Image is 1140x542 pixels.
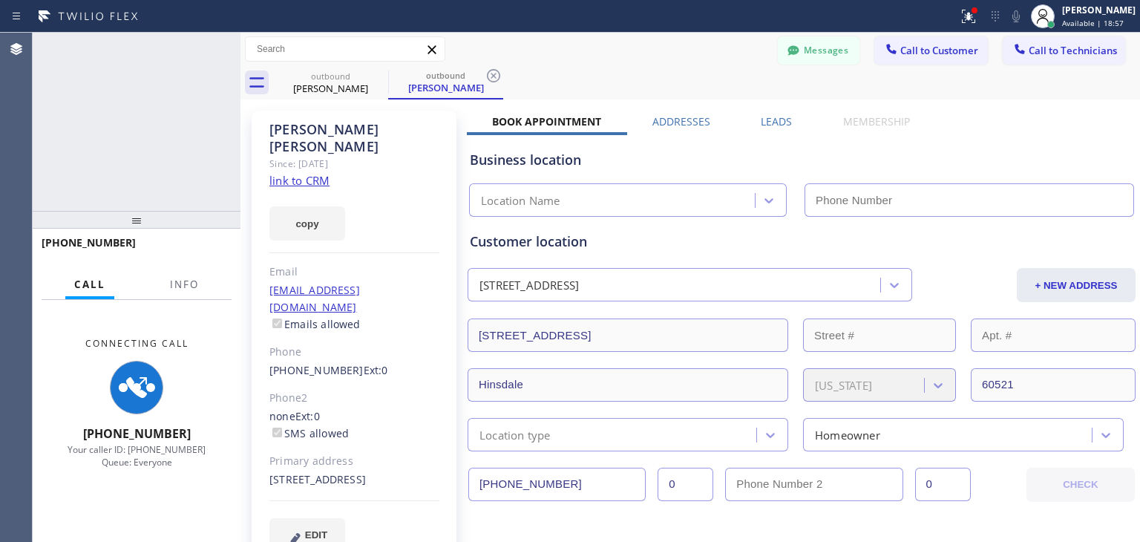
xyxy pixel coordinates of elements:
div: Homeowner [815,426,880,443]
button: Messages [778,36,859,65]
div: [PERSON_NAME] [1062,4,1136,16]
a: [EMAIL_ADDRESS][DOMAIN_NAME] [269,283,360,314]
div: [STREET_ADDRESS] [269,471,439,489]
input: Street # [803,319,956,352]
div: Customer location [470,232,1133,252]
label: Membership [843,114,910,128]
input: ZIP [971,368,1136,402]
button: copy [269,206,345,241]
div: Email [269,264,439,281]
input: City [468,368,788,402]
button: CHECK [1026,468,1135,502]
input: SMS allowed [272,428,282,437]
a: [PHONE_NUMBER] [269,363,364,377]
div: Since: [DATE] [269,155,439,172]
input: Phone Number [468,468,646,501]
span: Connecting Call [85,337,189,350]
div: Location Name [481,192,560,209]
input: Emails allowed [272,319,282,328]
button: Info [161,270,208,299]
span: Call [74,278,105,291]
input: Phone Number 2 [725,468,902,501]
span: Info [170,278,199,291]
label: Addresses [652,114,710,128]
button: + NEW ADDRESS [1017,268,1136,302]
button: Call to Technicians [1003,36,1125,65]
label: Emails allowed [269,317,361,331]
div: Dave Sitkowski [275,66,387,99]
span: Call to Technicians [1029,44,1117,57]
div: Dave Sitkowski [390,66,502,98]
label: Book Appointment [492,114,601,128]
div: [PERSON_NAME] [PERSON_NAME] [269,121,439,155]
span: [PHONE_NUMBER] [83,425,191,442]
div: outbound [390,70,502,81]
input: Ext. [658,468,713,501]
span: EDIT [305,529,327,541]
a: link to CRM [269,173,330,188]
span: Ext: 0 [364,363,388,377]
div: Primary address [269,453,439,470]
div: outbound [275,71,387,82]
span: Your caller ID: [PHONE_NUMBER] Queue: Everyone [68,443,206,468]
input: Search [246,37,445,61]
span: Call to Customer [900,44,978,57]
input: Phone Number [805,183,1134,217]
div: none [269,408,439,443]
div: [PERSON_NAME] [275,82,387,95]
div: Phone2 [269,390,439,407]
input: Ext. 2 [915,468,971,501]
span: Available | 18:57 [1062,18,1124,28]
div: Location type [479,426,551,443]
div: Phone [269,344,439,361]
button: Call [65,270,114,299]
div: Business location [470,150,1133,170]
button: Mute [1006,6,1026,27]
span: Ext: 0 [295,409,320,423]
span: [PHONE_NUMBER] [42,235,136,249]
label: SMS allowed [269,426,349,440]
input: Address [468,319,788,352]
button: Call to Customer [874,36,988,65]
label: Leads [761,114,792,128]
div: [PERSON_NAME] [390,81,502,94]
input: Apt. # [971,319,1136,352]
div: [STREET_ADDRESS] [479,277,579,294]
